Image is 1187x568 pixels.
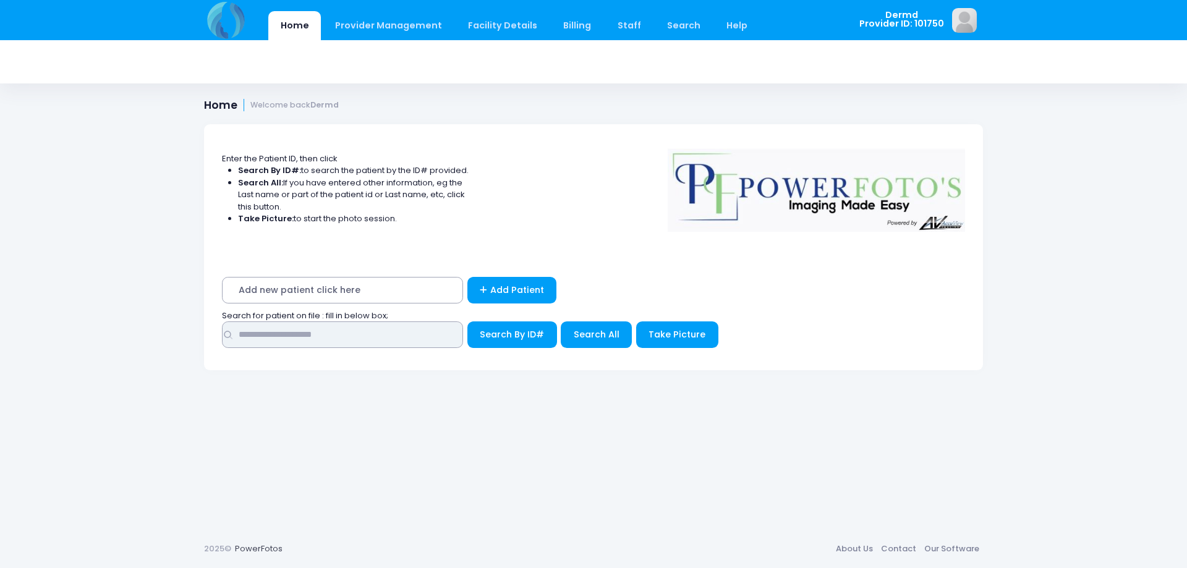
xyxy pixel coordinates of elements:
[480,328,544,341] span: Search By ID#
[456,11,550,40] a: Facility Details
[238,164,469,177] li: to search the patient by the ID# provided.
[636,321,718,348] button: Take Picture
[649,328,705,341] span: Take Picture
[250,101,339,110] small: Welcome back
[832,538,877,560] a: About Us
[238,177,283,189] strong: Search All:
[238,213,294,224] strong: Take Picture:
[952,8,977,33] img: image
[222,277,463,303] span: Add new patient click here
[551,11,603,40] a: Billing
[574,328,619,341] span: Search All
[238,164,301,176] strong: Search By ID#:
[662,140,971,232] img: Logo
[920,538,983,560] a: Our Software
[655,11,712,40] a: Search
[715,11,760,40] a: Help
[222,153,338,164] span: Enter the Patient ID, then click
[561,321,632,348] button: Search All
[238,177,469,213] li: If you have entered other information, eg the Last name or part of the patient id or Last name, e...
[467,321,557,348] button: Search By ID#
[605,11,653,40] a: Staff
[204,543,231,554] span: 2025©
[877,538,920,560] a: Contact
[859,11,944,28] span: Dermd Provider ID: 101750
[238,213,469,225] li: to start the photo session.
[204,99,339,112] h1: Home
[467,277,557,303] a: Add Patient
[235,543,283,554] a: PowerFotos
[222,310,388,321] span: Search for patient on file : fill in below box;
[310,100,339,110] strong: Dermd
[268,11,321,40] a: Home
[323,11,454,40] a: Provider Management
